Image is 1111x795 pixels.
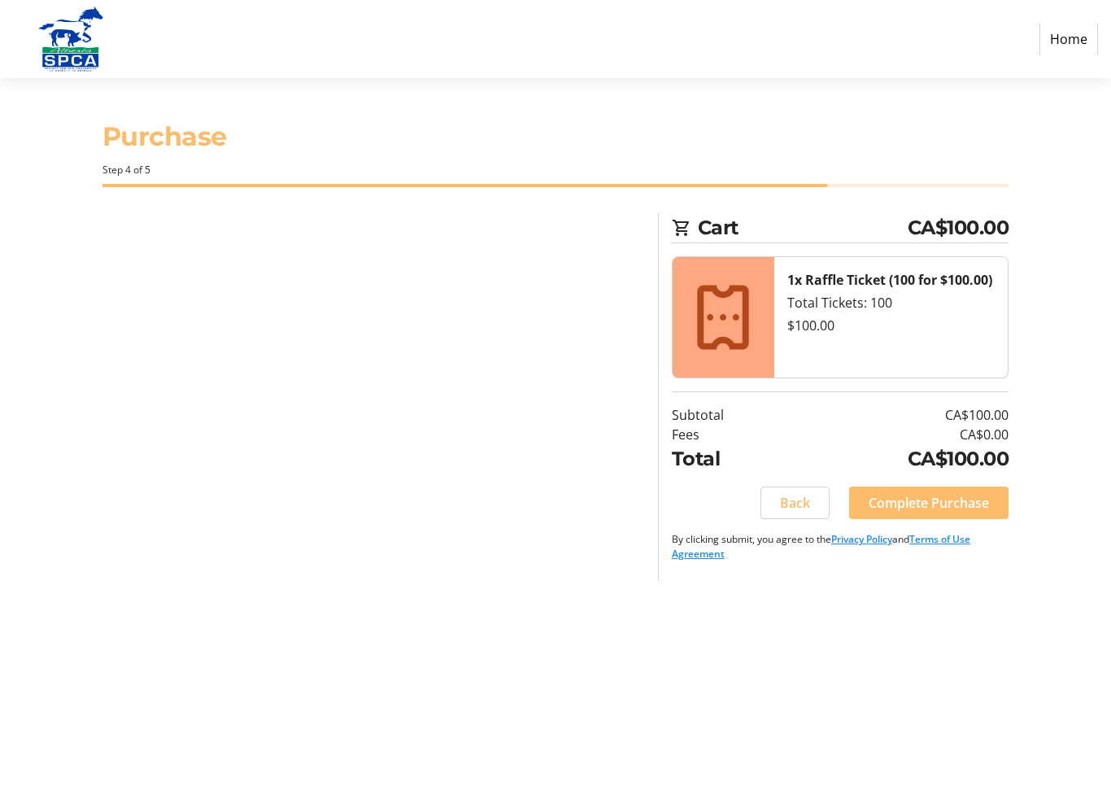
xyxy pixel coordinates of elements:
p: By clicking submit, you agree to the and [672,532,1009,561]
span: Cart [698,213,908,242]
td: CA$100.00 [786,405,1009,425]
button: Complete Purchase [849,487,1009,519]
span: Back [780,493,810,513]
img: Alberta SPCA's Logo [13,7,129,72]
div: Total Tickets: 100 [787,293,995,312]
td: CA$100.00 [786,444,1009,474]
td: Subtotal [672,405,786,425]
div: $100.00 [787,316,995,335]
td: Total [672,444,786,474]
td: CA$0.00 [786,425,1009,444]
td: Fees [672,425,786,444]
span: Complete Purchase [869,493,989,513]
span: CA$100.00 [908,213,1009,242]
button: Back [760,487,830,519]
h1: Purchase [102,117,1009,156]
a: Terms of Use Agreement [672,532,970,561]
a: Home [1039,24,1098,55]
a: Privacy Policy [831,532,892,546]
strong: 1x Raffle Ticket (100 for $100.00) [787,271,992,289]
div: Step 4 of 5 [102,163,1009,177]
